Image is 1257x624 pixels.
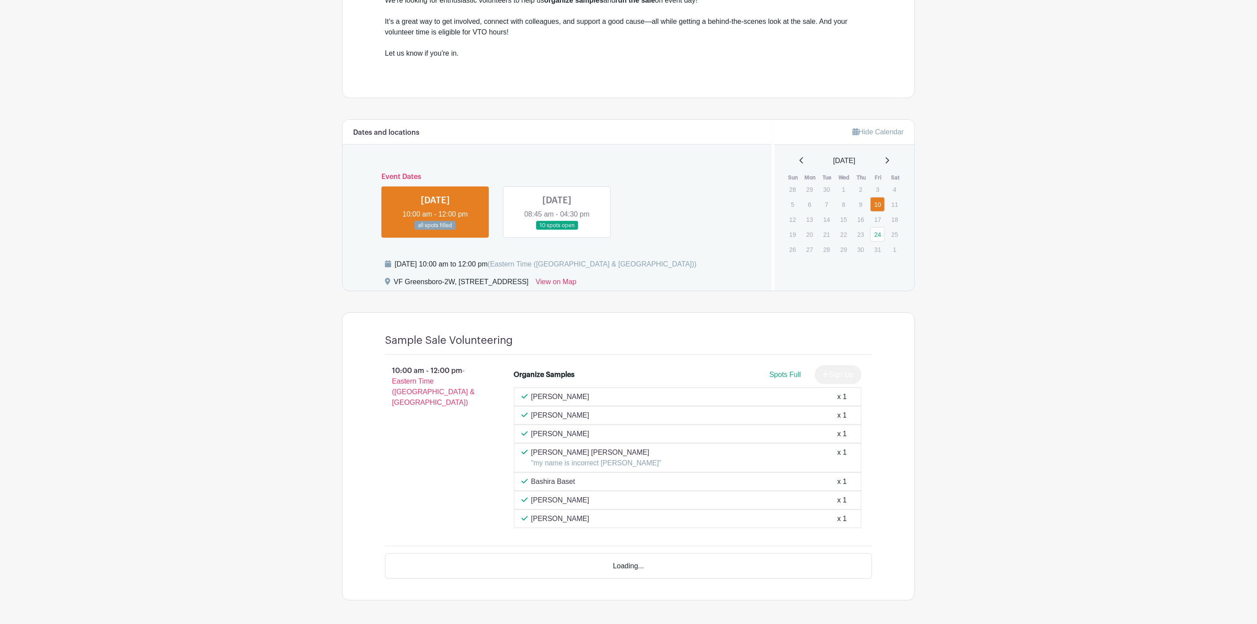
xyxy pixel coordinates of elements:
[531,392,590,402] p: [PERSON_NAME]
[374,173,740,181] h6: Event Dates
[838,476,847,487] div: x 1
[385,334,513,347] h4: Sample Sale Volunteering
[802,173,819,182] th: Mon
[836,213,851,226] p: 15
[838,429,847,439] div: x 1
[785,173,802,182] th: Sun
[488,260,697,268] span: (Eastern Time ([GEOGRAPHIC_DATA] & [GEOGRAPHIC_DATA]))
[888,198,902,211] p: 11
[531,410,590,421] p: [PERSON_NAME]
[870,197,885,212] a: 10
[531,476,575,487] p: Bashira Baset
[870,173,887,182] th: Fri
[353,129,419,137] h6: Dates and locations
[802,228,817,241] p: 20
[870,243,885,256] p: 31
[785,243,800,256] p: 26
[531,495,590,506] p: [PERSON_NAME]
[853,183,868,196] p: 2
[785,228,800,241] p: 19
[838,392,847,402] div: x 1
[833,156,855,166] span: [DATE]
[371,362,500,411] p: 10:00 am - 12:00 pm
[853,213,868,226] p: 16
[819,198,834,211] p: 7
[836,173,853,182] th: Wed
[802,213,817,226] p: 13
[394,277,529,291] div: VF Greensboro-2W, [STREET_ADDRESS]
[836,198,851,211] p: 8
[802,198,817,211] p: 6
[802,183,817,196] p: 29
[514,369,575,380] div: Organize Samples
[888,183,902,196] p: 4
[853,128,904,136] a: Hide Calendar
[870,183,885,196] p: 3
[836,243,851,256] p: 29
[769,371,801,378] span: Spots Full
[392,367,475,406] span: - Eastern Time ([GEOGRAPHIC_DATA] & [GEOGRAPHIC_DATA])
[819,213,834,226] p: 14
[819,243,834,256] p: 28
[395,259,697,270] div: [DATE] 10:00 am to 12:00 pm
[838,495,847,506] div: x 1
[785,183,800,196] p: 28
[819,183,834,196] p: 30
[531,447,662,458] p: [PERSON_NAME] [PERSON_NAME]
[870,227,885,242] a: 24
[819,173,836,182] th: Tue
[888,228,902,241] p: 25
[838,514,847,524] div: x 1
[888,213,902,226] p: 18
[888,243,902,256] p: 1
[785,213,800,226] p: 12
[785,198,800,211] p: 5
[385,553,872,579] div: Loading...
[836,183,851,196] p: 1
[819,228,834,241] p: 21
[853,173,870,182] th: Thu
[887,173,904,182] th: Sat
[853,243,868,256] p: 30
[870,213,885,226] p: 17
[838,447,847,468] div: x 1
[531,429,590,439] p: [PERSON_NAME]
[853,198,868,211] p: 9
[536,277,576,291] a: View on Map
[802,243,817,256] p: 27
[838,410,847,421] div: x 1
[836,228,851,241] p: 22
[531,514,590,524] p: [PERSON_NAME]
[531,458,662,468] p: "my name is incorrect [PERSON_NAME]"
[385,48,872,69] div: Let us know if you're in.
[853,228,868,241] p: 23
